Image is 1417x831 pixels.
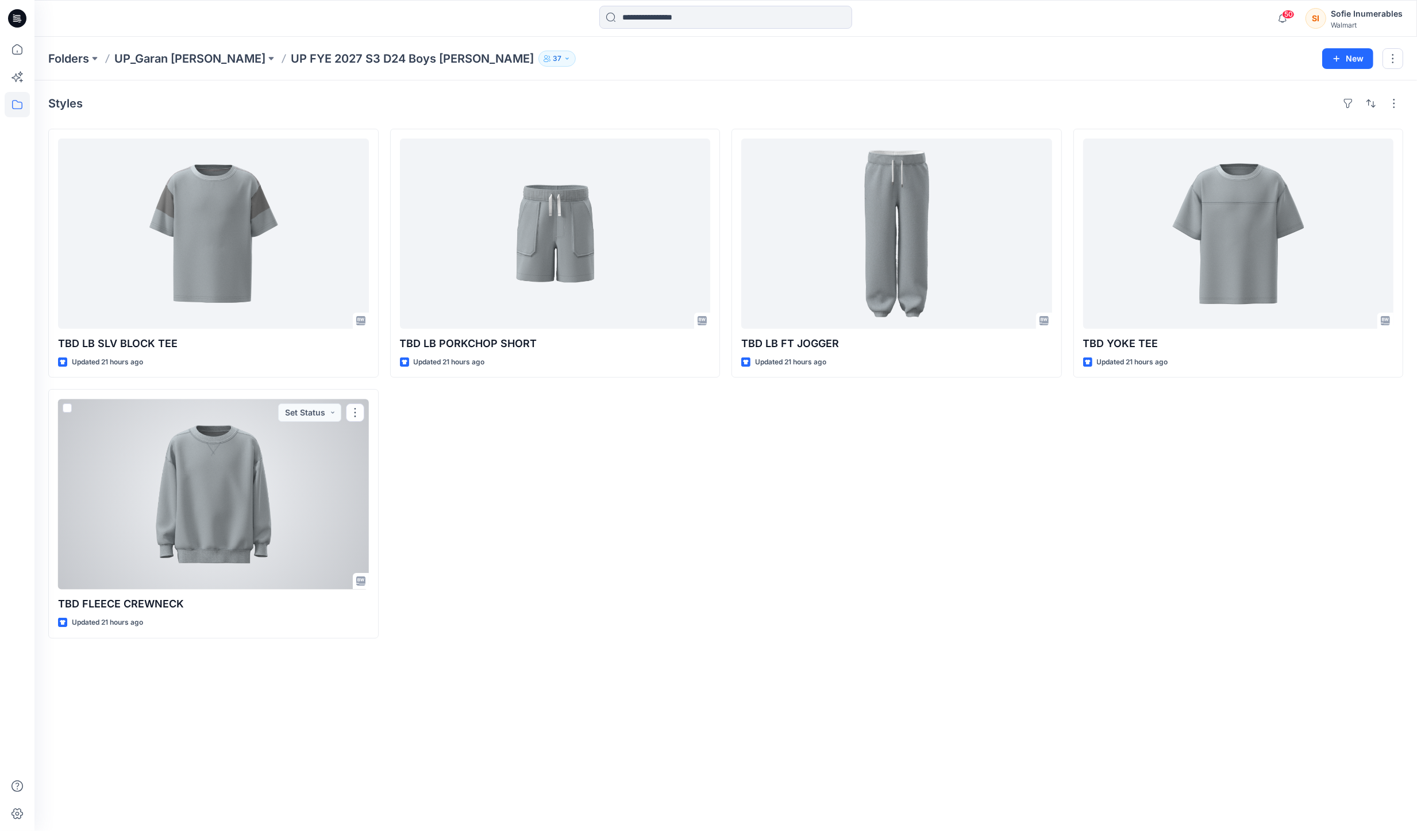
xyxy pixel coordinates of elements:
h4: Styles [48,97,83,110]
a: TBD YOKE TEE [1083,138,1394,329]
p: TBD LB SLV BLOCK TEE [58,336,369,352]
p: 37 [553,52,561,65]
p: TBD FLEECE CREWNECK [58,596,369,612]
div: Walmart [1331,21,1403,29]
button: 37 [538,51,576,67]
div: Sofie Inumerables [1331,7,1403,21]
span: 50 [1282,10,1295,19]
p: Updated 21 hours ago [1097,356,1168,368]
div: SI [1306,8,1326,29]
a: TBD LB SLV BLOCK TEE [58,138,369,329]
p: Updated 21 hours ago [414,356,485,368]
a: UP_Garan [PERSON_NAME] [114,51,265,67]
p: TBD LB PORKCHOP SHORT [400,336,711,352]
button: New [1322,48,1373,69]
p: Updated 21 hours ago [72,356,143,368]
a: TBD LB FT JOGGER [741,138,1052,329]
p: TBD YOKE TEE [1083,336,1394,352]
a: Folders [48,51,89,67]
a: TBD LB PORKCHOP SHORT [400,138,711,329]
p: Updated 21 hours ago [72,617,143,629]
p: UP FYE 2027 S3 D24 Boys [PERSON_NAME] [291,51,534,67]
p: TBD LB FT JOGGER [741,336,1052,352]
p: Updated 21 hours ago [755,356,826,368]
a: TBD FLEECE CREWNECK [58,399,369,589]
